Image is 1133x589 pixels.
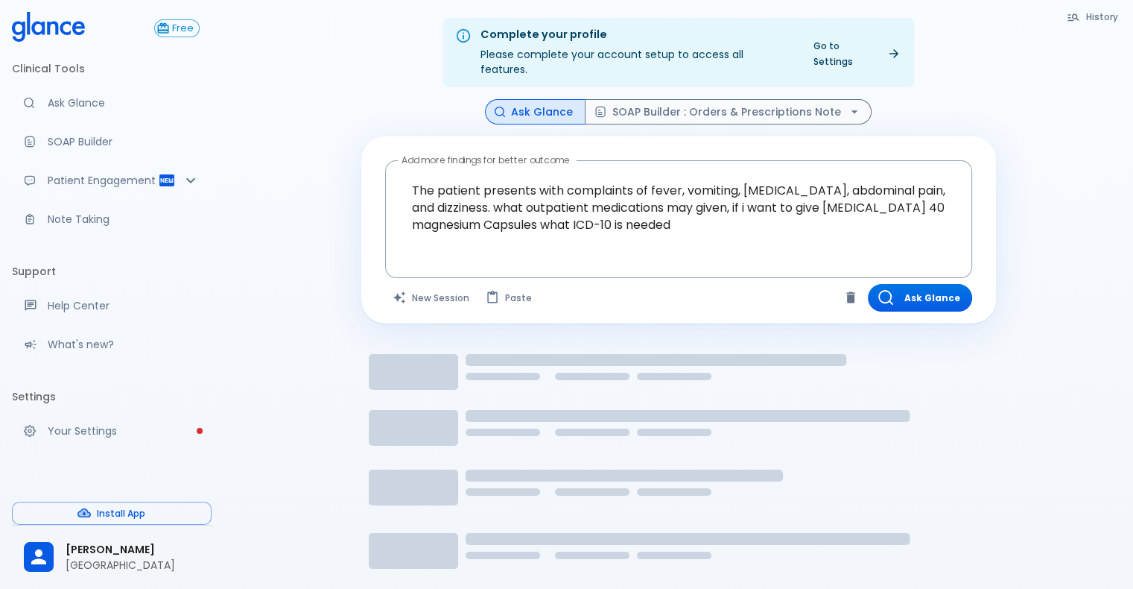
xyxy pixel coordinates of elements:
[154,19,200,37] button: Free
[12,51,212,86] li: Clinical Tools
[48,423,200,438] p: Your Settings
[12,415,212,447] a: Please complete account setup
[12,328,212,361] div: Recent updates and feature releases
[478,284,541,312] button: Paste from clipboard
[385,284,478,312] button: Clears all inputs and results.
[804,35,908,72] a: Go to Settings
[402,154,570,166] label: Add more findings for better outcome
[48,173,158,188] p: Patient Engagement
[48,212,200,227] p: Note Taking
[840,286,862,309] button: Clear
[66,542,200,558] span: [PERSON_NAME]
[480,27,793,43] div: Complete your profile
[396,167,962,248] textarea: The patient presents with complaints of fever, vomiting, [MEDICAL_DATA], abdominal pain, and dizz...
[48,337,200,352] p: What's new?
[12,203,212,236] a: Advanced note-taking
[12,289,212,322] a: Get help from our support team
[48,298,200,313] p: Help Center
[485,99,585,125] button: Ask Glance
[12,125,212,158] a: Docugen: Compose a clinical documentation in seconds
[12,164,212,197] div: Patient Reports & Referrals
[12,532,212,583] div: [PERSON_NAME][GEOGRAPHIC_DATA]
[12,379,212,415] li: Settings
[48,134,200,149] p: SOAP Builder
[48,95,200,110] p: Ask Glance
[585,99,872,125] button: SOAP Builder : Orders & Prescriptions Note
[12,502,212,525] button: Install App
[480,22,793,83] div: Please complete your account setup to access all features.
[66,558,200,573] p: [GEOGRAPHIC_DATA]
[868,284,972,312] button: Ask Glance
[167,23,199,34] span: Free
[12,253,212,289] li: Support
[154,19,212,37] a: Click to view or change your subscription
[1059,6,1127,28] button: History
[12,86,212,119] a: Moramiz: Find ICD10AM codes instantly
